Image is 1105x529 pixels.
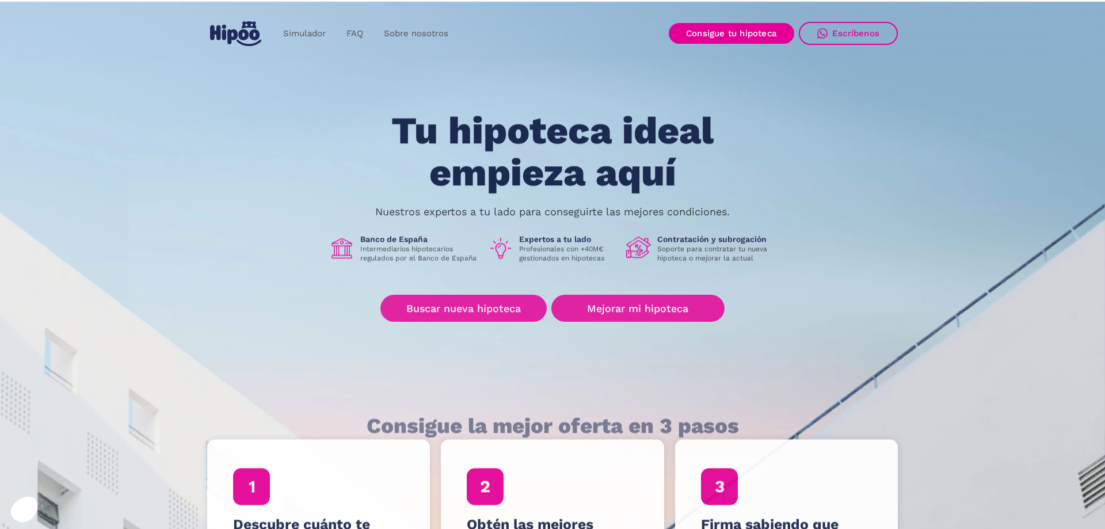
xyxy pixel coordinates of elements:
[375,207,730,216] p: Nuestros expertos a tu lado para conseguirte las mejores condiciones.
[336,22,374,45] a: FAQ
[367,414,739,437] h1: Consigue la mejor oferta en 3 pasos
[207,17,264,51] a: home
[360,245,479,263] p: Intermediarios hipotecarios regulados por el Banco de España
[551,295,725,322] a: Mejorar mi hipoteca
[799,22,898,45] a: Escríbenos
[657,245,776,263] p: Soporte para contratar tu nueva hipoteca o mejorar la actual
[519,245,617,263] p: Profesionales con +40M€ gestionados en hipotecas
[273,22,336,45] a: Simulador
[374,22,459,45] a: Sobre nosotros
[657,234,776,245] h1: Contratación y subrogación
[360,234,479,245] h1: Banco de España
[832,28,879,39] div: Escríbenos
[380,295,547,322] a: Buscar nueva hipoteca
[669,23,794,44] a: Consigue tu hipoteca
[334,111,771,194] h1: Tu hipoteca ideal empieza aquí
[519,234,617,245] h1: Expertos a tu lado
